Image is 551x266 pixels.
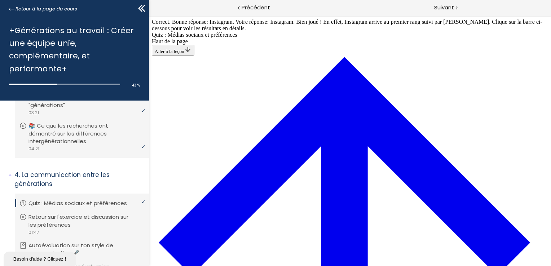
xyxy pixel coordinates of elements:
p: Retour sur l'exercice et discussion sur les préférences [28,213,142,229]
h1: +Générations au travail : Créer une équipe unie, complémentaire, et performante+ [9,24,136,75]
p: 📚 Ce que les recherches ont démontré sur les différences intergénérationnelles [28,122,142,145]
span: 03:21 [28,110,39,116]
p: Quiz : Médias sociaux et préférences [28,199,138,207]
span: 01:47 [28,229,39,236]
p: La communication entre les générations [14,170,144,188]
div: Haut de la page [3,22,399,29]
span: Aller à la leçon [6,33,43,38]
a: Retour à la page du cours [9,5,77,13]
div: Quiz : Médias sociaux et préférences [3,16,399,22]
span: 04:21 [28,146,39,152]
span: Suivant [434,3,454,12]
span: Précédent [242,3,270,12]
p: Bémol sur le concept de "générations" [28,93,142,109]
button: Aller à la leçon [3,29,45,40]
span: 4. [14,170,20,179]
iframe: chat widget [4,250,77,266]
span: 43 % [132,83,140,88]
div: Correct. Bonne réponse: Instagram. Votre réponse: Instagram. Bien joué ! En effet, Instagram arri... [3,3,399,16]
span: Retour à la page du cours [16,5,77,13]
